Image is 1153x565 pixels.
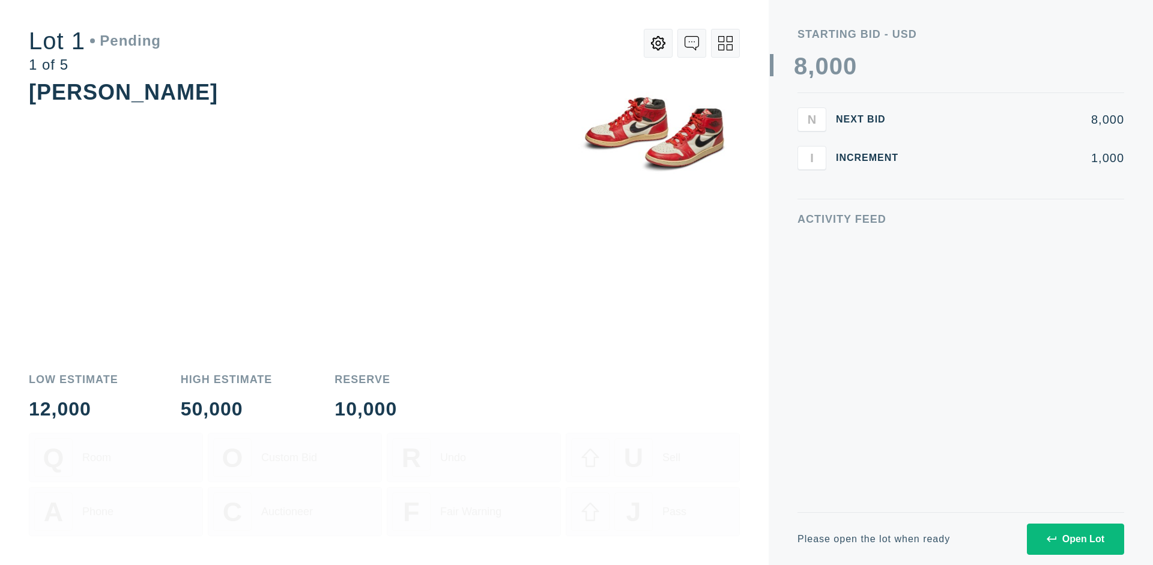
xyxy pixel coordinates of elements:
div: Next Bid [836,115,908,124]
div: 1,000 [918,152,1124,164]
div: [PERSON_NAME] [29,80,218,104]
span: N [808,112,816,126]
div: 8 [794,54,808,78]
button: I [797,146,826,170]
div: 12,000 [29,399,118,418]
div: 0 [815,54,829,78]
div: , [808,54,815,294]
div: 0 [829,54,843,78]
div: Starting Bid - USD [797,29,1124,40]
span: I [810,151,814,165]
div: High Estimate [181,374,273,385]
button: Open Lot [1027,524,1124,555]
div: Reserve [334,374,397,385]
div: Please open the lot when ready [797,534,950,544]
button: N [797,107,826,131]
div: 8,000 [918,113,1124,125]
div: 50,000 [181,399,273,418]
div: 10,000 [334,399,397,418]
div: Open Lot [1047,534,1104,545]
div: Pending [90,34,161,48]
div: Lot 1 [29,29,161,53]
div: Activity Feed [797,214,1124,225]
div: Low Estimate [29,374,118,385]
div: 1 of 5 [29,58,161,72]
div: Increment [836,153,908,163]
div: 0 [843,54,857,78]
